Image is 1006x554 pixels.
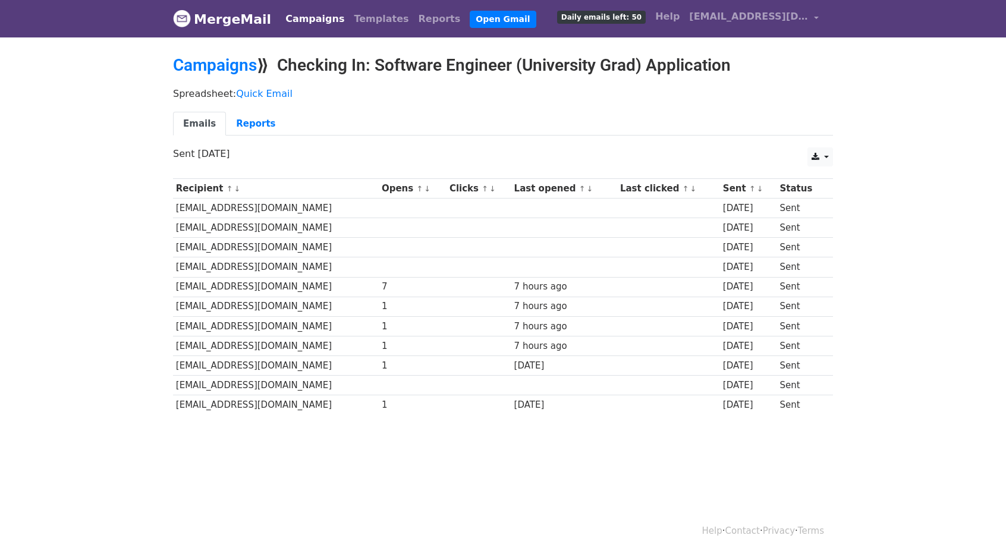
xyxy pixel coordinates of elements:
[514,398,615,412] div: [DATE]
[173,199,379,218] td: [EMAIL_ADDRESS][DOMAIN_NAME]
[173,7,271,32] a: MergeMail
[777,336,826,355] td: Sent
[173,355,379,375] td: [EMAIL_ADDRESS][DOMAIN_NAME]
[234,184,240,193] a: ↓
[723,221,774,235] div: [DATE]
[482,184,488,193] a: ↑
[382,398,444,412] div: 1
[720,179,777,199] th: Sent
[763,525,795,536] a: Privacy
[723,241,774,254] div: [DATE]
[586,184,593,193] a: ↓
[416,184,423,193] a: ↑
[777,179,826,199] th: Status
[173,218,379,238] td: [EMAIL_ADDRESS][DOMAIN_NAME]
[173,147,833,160] p: Sent [DATE]
[173,316,379,336] td: [EMAIL_ADDRESS][DOMAIN_NAME]
[173,395,379,415] td: [EMAIL_ADDRESS][DOMAIN_NAME]
[236,88,293,99] a: Quick Email
[514,280,615,294] div: 7 hours ago
[684,5,823,33] a: [EMAIL_ADDRESS][DOMAIN_NAME]
[690,184,696,193] a: ↓
[777,297,826,316] td: Sent
[723,359,774,373] div: [DATE]
[579,184,586,193] a: ↑
[723,339,774,353] div: [DATE]
[173,55,833,75] h2: ⟫ Checking In: Software Engineer (University Grad) Application
[382,320,444,333] div: 1
[557,11,646,24] span: Daily emails left: 50
[173,257,379,277] td: [EMAIL_ADDRESS][DOMAIN_NAME]
[777,199,826,218] td: Sent
[777,257,826,277] td: Sent
[723,260,774,274] div: [DATE]
[382,339,444,353] div: 1
[414,7,466,31] a: Reports
[723,300,774,313] div: [DATE]
[723,379,774,392] div: [DATE]
[689,10,808,24] span: [EMAIL_ADDRESS][DOMAIN_NAME]
[447,179,511,199] th: Clicks
[226,112,285,136] a: Reports
[511,179,617,199] th: Last opened
[173,179,379,199] th: Recipient
[514,320,615,333] div: 7 hours ago
[777,355,826,375] td: Sent
[514,300,615,313] div: 7 hours ago
[173,297,379,316] td: [EMAIL_ADDRESS][DOMAIN_NAME]
[777,316,826,336] td: Sent
[349,7,413,31] a: Templates
[173,112,226,136] a: Emails
[777,277,826,297] td: Sent
[424,184,430,193] a: ↓
[173,376,379,395] td: [EMAIL_ADDRESS][DOMAIN_NAME]
[702,525,722,536] a: Help
[777,395,826,415] td: Sent
[617,179,720,199] th: Last clicked
[723,280,774,294] div: [DATE]
[173,238,379,257] td: [EMAIL_ADDRESS][DOMAIN_NAME]
[173,55,257,75] a: Campaigns
[489,184,496,193] a: ↓
[777,376,826,395] td: Sent
[749,184,756,193] a: ↑
[173,336,379,355] td: [EMAIL_ADDRESS][DOMAIN_NAME]
[552,5,650,29] a: Daily emails left: 50
[650,5,684,29] a: Help
[227,184,233,193] a: ↑
[173,10,191,27] img: MergeMail logo
[723,320,774,333] div: [DATE]
[382,280,444,294] div: 7
[777,218,826,238] td: Sent
[777,238,826,257] td: Sent
[382,359,444,373] div: 1
[173,87,833,100] p: Spreadsheet:
[798,525,824,536] a: Terms
[514,359,615,373] div: [DATE]
[725,525,760,536] a: Contact
[173,277,379,297] td: [EMAIL_ADDRESS][DOMAIN_NAME]
[723,202,774,215] div: [DATE]
[379,179,447,199] th: Opens
[514,339,615,353] div: 7 hours ago
[281,7,349,31] a: Campaigns
[683,184,689,193] a: ↑
[723,398,774,412] div: [DATE]
[382,300,444,313] div: 1
[470,11,536,28] a: Open Gmail
[757,184,763,193] a: ↓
